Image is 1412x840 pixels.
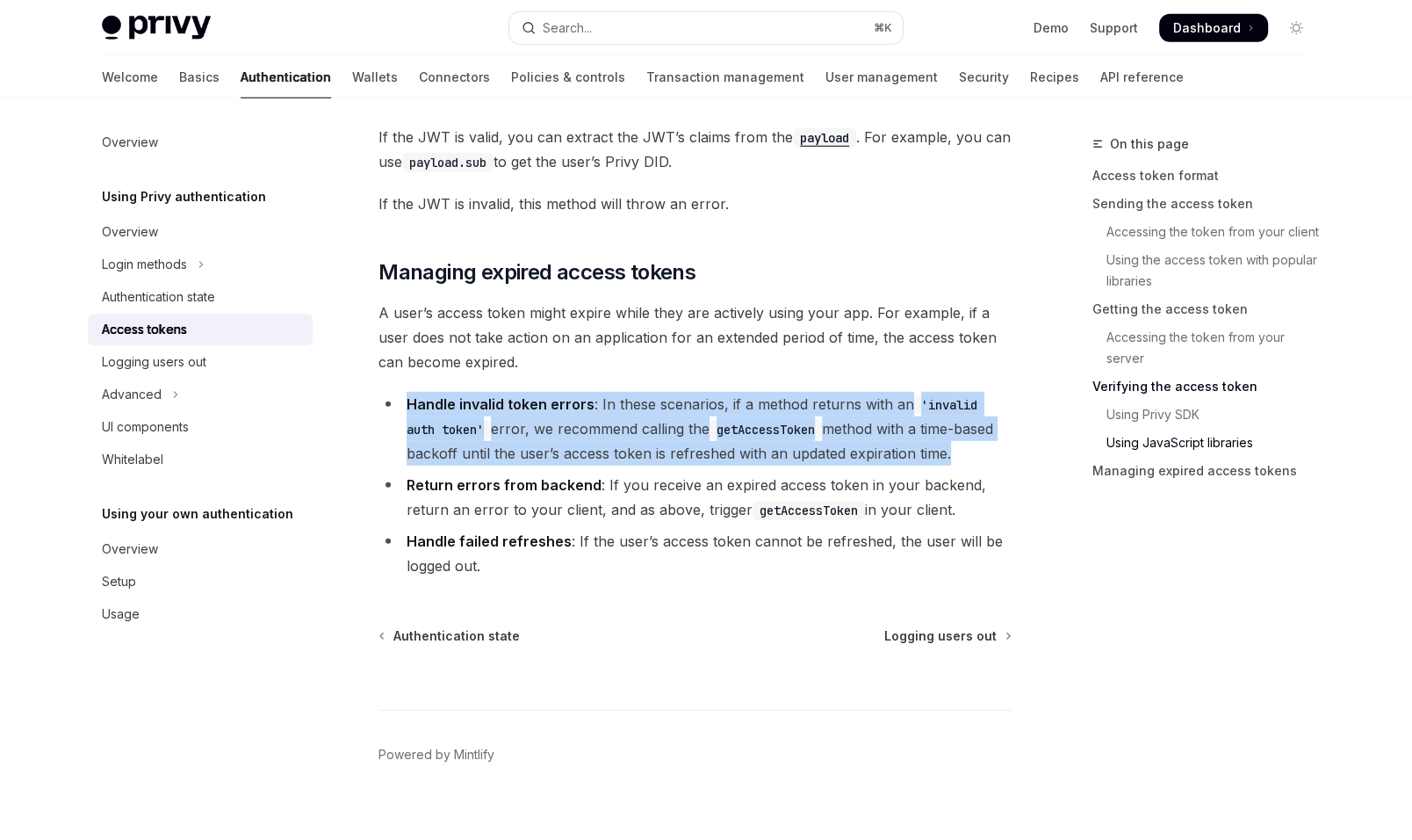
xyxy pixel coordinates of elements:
code: getAccessToken [710,420,822,439]
li: : In these scenarios, if a method returns with an error, we recommend calling the method with a t... [378,392,1012,466]
button: Toggle Advanced section [88,379,313,410]
a: Logging users out [88,346,313,378]
a: Powered by Mintlify [378,746,494,764]
a: Logging users out [884,627,1010,645]
div: Search... [543,18,592,39]
h5: Using Privy authentication [102,186,266,207]
a: Access token format [1092,162,1324,190]
a: Authentication state [88,281,313,313]
a: Transaction management [646,56,804,98]
a: Authentication [241,56,331,98]
a: Verifying the access token [1092,373,1324,401]
strong: Handle failed refreshes [407,532,572,550]
a: Recipes [1030,56,1079,98]
span: A user’s access token might expire while they are actively using your app. For example, if a user... [378,301,1012,374]
a: Overview [88,216,313,248]
span: Authentication state [393,627,520,645]
div: Login methods [102,254,187,275]
div: Whitelabel [102,449,163,470]
a: API reference [1100,56,1184,98]
a: Support [1090,19,1138,37]
a: Sending the access token [1092,190,1324,218]
div: Authentication state [102,286,215,308]
span: Managing expired access tokens [378,258,695,286]
a: Accessing the token from your server [1092,323,1324,373]
a: Wallets [352,56,398,98]
img: light logo [102,16,211,40]
a: Managing expired access tokens [1092,457,1324,485]
strong: Return errors from backend [407,476,602,494]
div: Logging users out [102,351,206,373]
a: Access tokens [88,314,313,345]
a: Overview [88,127,313,158]
span: If the JWT is invalid, this method will throw an error. [378,192,1012,216]
li: : If you receive an expired access token in your backend, return an error to your client, and as ... [378,473,1012,522]
code: payload.sub [402,153,493,172]
strong: Handle invalid token errors [407,395,594,413]
button: Open search [509,12,903,44]
a: Security [959,56,1009,98]
a: Authentication state [380,627,520,645]
a: Dashboard [1159,14,1268,42]
a: Setup [88,566,313,597]
a: Demo [1034,19,1069,37]
a: Using JavaScript libraries [1092,429,1324,457]
a: Overview [88,533,313,565]
div: Overview [102,132,158,153]
div: UI components [102,416,189,438]
code: 'invalid auth token' [407,395,977,439]
code: getAccessToken [753,501,865,520]
a: UI components [88,411,313,443]
h5: Using your own authentication [102,503,293,525]
li: : If the user’s access token cannot be refreshed, the user will be logged out. [378,529,1012,578]
div: Usage [102,604,140,625]
div: Advanced [102,384,162,405]
div: Overview [102,539,158,560]
a: Usage [88,598,313,630]
div: Access tokens [102,319,187,340]
a: Connectors [419,56,490,98]
span: Logging users out [884,627,997,645]
a: Accessing the token from your client [1092,218,1324,246]
div: Overview [102,221,158,243]
a: Policies & controls [511,56,625,98]
button: Toggle Login methods section [88,249,313,280]
a: Welcome [102,56,158,98]
a: Whitelabel [88,444,313,475]
span: ⌘ K [874,21,892,35]
a: User management [825,56,938,98]
a: Using the access token with popular libraries [1092,246,1324,295]
a: payload [793,128,856,146]
span: If the JWT is valid, you can extract the JWT’s claims from the . For example, you can use to get ... [378,125,1012,174]
code: payload [793,128,856,148]
a: Getting the access token [1092,295,1324,323]
div: Setup [102,571,136,592]
button: Toggle dark mode [1282,14,1310,42]
span: On this page [1110,134,1189,155]
span: Dashboard [1173,19,1241,37]
a: Basics [179,56,220,98]
a: Using Privy SDK [1092,401,1324,429]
